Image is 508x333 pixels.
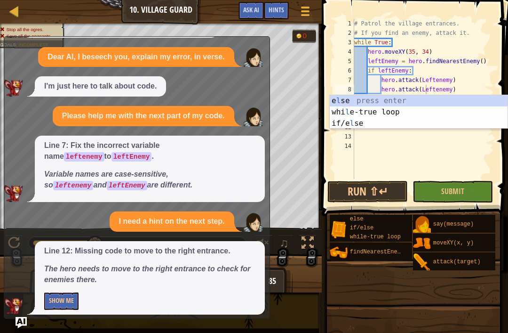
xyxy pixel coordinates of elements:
img: AI [4,185,23,202]
div: Team 'humans' has 0 gold. [292,29,316,43]
button: Show game menu [294,2,317,24]
p: Line 12: Missing code to move to the right entrance. [44,246,255,257]
img: AI [4,80,23,97]
span: moveXY(x, y) [433,240,474,246]
code: leftEnemy [111,152,152,162]
em: Variable names are case-sensitive, so and are different. [44,170,192,189]
span: Ask AI [243,5,259,14]
button: ♫ [278,235,294,254]
p: I need a hint on the next step. [119,216,225,227]
div: 14 [335,141,354,151]
span: while-true loop [350,234,401,240]
img: portrait.png [330,220,348,238]
p: I'm just here to talk about code. [44,81,157,92]
p: Please help me with the next part of my code. [62,111,225,122]
div: 4 [335,47,354,57]
button: Ask AI [238,2,264,19]
button: Show Me [44,292,79,310]
span: Submit [441,186,464,196]
img: Player [244,107,262,126]
img: AI [4,298,23,315]
button: Run ⇧↵ [327,181,408,203]
img: Player [244,213,262,232]
div: 3 [335,38,354,47]
div: 5 [335,57,354,66]
button: Toggle fullscreen [298,235,317,254]
img: portrait.png [413,253,431,271]
span: else [350,216,364,222]
button: Ask AI [16,317,27,328]
img: portrait.png [413,235,431,252]
div: 13 [335,132,354,141]
span: attack(target) [433,259,481,265]
img: portrait.png [330,244,348,261]
div: 2 [335,28,354,38]
span: Save all the peasants. [6,33,51,39]
code: leftenemy [53,181,94,190]
span: 85 [269,275,276,287]
span: ♫ [279,236,289,250]
em: The hero needs to move to the right entrance to check for enemies there. [44,265,250,284]
img: portrait.png [413,216,431,234]
div: 0 [302,32,312,39]
button: Submit [413,181,493,203]
span: if/else [350,225,373,231]
div: 6 [335,66,354,75]
span: Stop all the ogres. [6,27,43,32]
span: findNearestEnemy() [350,249,411,255]
span: say(message) [433,221,474,227]
div: 1 [335,19,354,28]
p: Dear AI, I beseech you, explain my error, in verse. [48,52,224,63]
div: 8 [335,85,354,94]
span: Hints [269,5,284,14]
code: leftEnemy [107,181,147,190]
div: 7 [335,75,354,85]
p: Line 7: Fix the incorrect variable name to . [44,140,255,162]
img: Player [244,48,262,67]
div: 9 [335,94,354,104]
code: leftenemy [64,152,104,162]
